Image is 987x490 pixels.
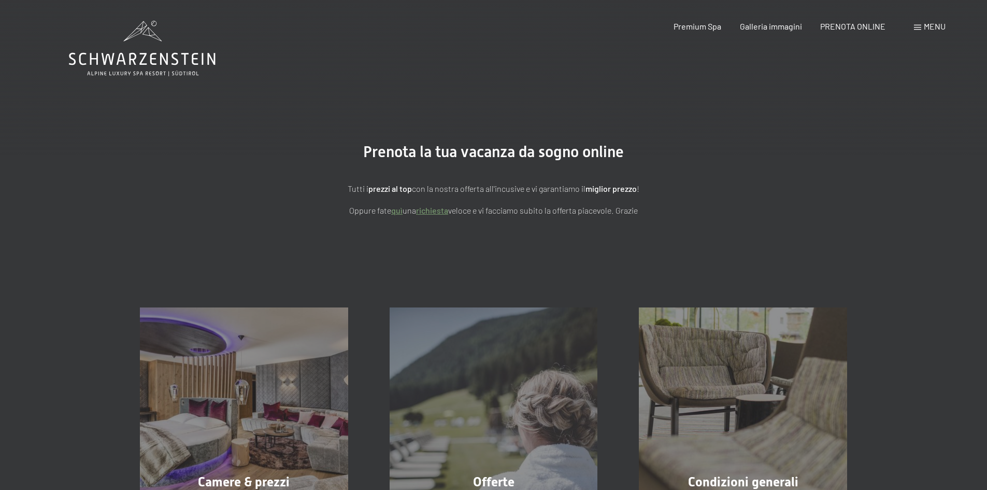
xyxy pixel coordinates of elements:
strong: miglior prezzo [585,184,637,193]
span: Prenota la tua vacanza da sogno online [363,143,624,161]
span: Camere & prezzi [198,474,290,489]
p: Oppure fate una veloce e vi facciamo subito la offerta piacevole. Grazie [235,204,753,217]
span: Offerte [473,474,514,489]
span: Menu [924,21,946,31]
a: quì [391,205,403,215]
p: Tutti i con la nostra offerta all'incusive e vi garantiamo il ! [235,182,753,195]
strong: prezzi al top [368,184,412,193]
a: Premium Spa [674,21,721,31]
span: Condizioni generali [688,474,798,489]
a: PRENOTA ONLINE [820,21,885,31]
a: Galleria immagini [740,21,802,31]
a: richiesta [416,205,448,215]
